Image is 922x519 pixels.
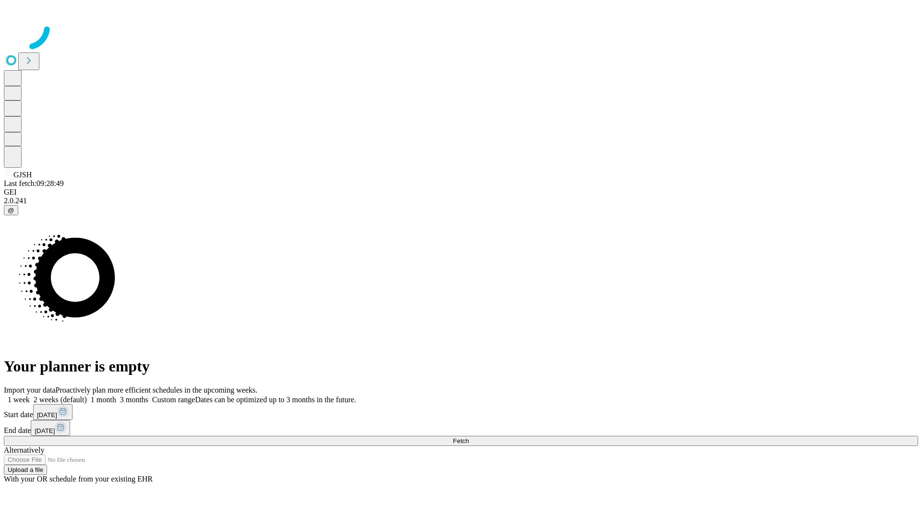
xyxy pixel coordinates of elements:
[34,395,87,404] span: 2 weeks (default)
[152,395,195,404] span: Custom range
[120,395,148,404] span: 3 months
[31,420,70,436] button: [DATE]
[4,358,918,375] h1: Your planner is empty
[195,395,356,404] span: Dates can be optimized up to 3 months in the future.
[8,395,30,404] span: 1 week
[4,404,918,420] div: Start date
[37,411,57,419] span: [DATE]
[4,188,918,197] div: GEI
[13,171,32,179] span: GJSH
[91,395,116,404] span: 1 month
[4,205,18,215] button: @
[8,207,14,214] span: @
[4,475,153,483] span: With your OR schedule from your existing EHR
[4,179,64,187] span: Last fetch: 09:28:49
[4,197,918,205] div: 2.0.241
[4,436,918,446] button: Fetch
[4,420,918,436] div: End date
[35,427,55,434] span: [DATE]
[453,437,469,445] span: Fetch
[4,386,56,394] span: Import your data
[4,465,47,475] button: Upload a file
[56,386,257,394] span: Proactively plan more efficient schedules in the upcoming weeks.
[33,404,73,420] button: [DATE]
[4,446,44,454] span: Alternatively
